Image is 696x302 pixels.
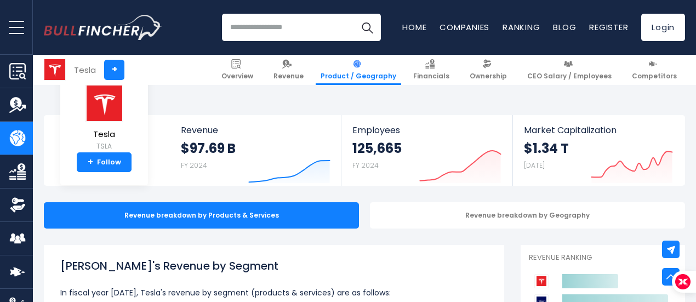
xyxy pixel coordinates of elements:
[181,161,207,170] small: FY 2024
[553,21,576,33] a: Blog
[402,21,426,33] a: Home
[440,21,489,33] a: Companies
[513,115,684,186] a: Market Capitalization $1.34 T [DATE]
[85,85,123,122] img: TSLA logo
[88,157,93,167] strong: +
[104,60,124,80] a: +
[352,125,501,135] span: Employees
[529,253,677,263] p: Revenue Ranking
[352,140,402,157] strong: 125,665
[74,64,96,76] div: Tesla
[341,115,512,186] a: Employees 125,665 FY 2024
[524,140,569,157] strong: $1.34 T
[181,140,236,157] strong: $97.69 B
[9,197,26,213] img: Ownership
[216,55,258,85] a: Overview
[534,274,549,288] img: Tesla competitors logo
[77,152,132,172] a: +Follow
[44,15,162,40] a: Go to homepage
[524,125,673,135] span: Market Capitalization
[44,59,65,80] img: TSLA logo
[527,72,612,81] span: CEO Salary / Employees
[85,130,123,139] span: Tesla
[221,72,253,81] span: Overview
[170,115,341,186] a: Revenue $97.69 B FY 2024
[470,72,507,81] span: Ownership
[60,286,488,299] p: In fiscal year [DATE], Tesla's revenue by segment (products & services) are as follows:
[465,55,512,85] a: Ownership
[522,55,617,85] a: CEO Salary / Employees
[413,72,449,81] span: Financials
[44,15,162,40] img: Bullfincher logo
[632,72,677,81] span: Competitors
[408,55,454,85] a: Financials
[321,72,396,81] span: Product / Geography
[273,72,304,81] span: Revenue
[589,21,628,33] a: Register
[181,125,330,135] span: Revenue
[85,141,123,151] small: TSLA
[269,55,309,85] a: Revenue
[627,55,682,85] a: Competitors
[370,202,685,229] div: Revenue breakdown by Geography
[352,161,379,170] small: FY 2024
[641,14,685,41] a: Login
[84,84,124,153] a: Tesla TSLA
[316,55,401,85] a: Product / Geography
[60,258,488,274] h1: [PERSON_NAME]'s Revenue by Segment
[524,161,545,170] small: [DATE]
[503,21,540,33] a: Ranking
[353,14,381,41] button: Search
[44,202,359,229] div: Revenue breakdown by Products & Services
